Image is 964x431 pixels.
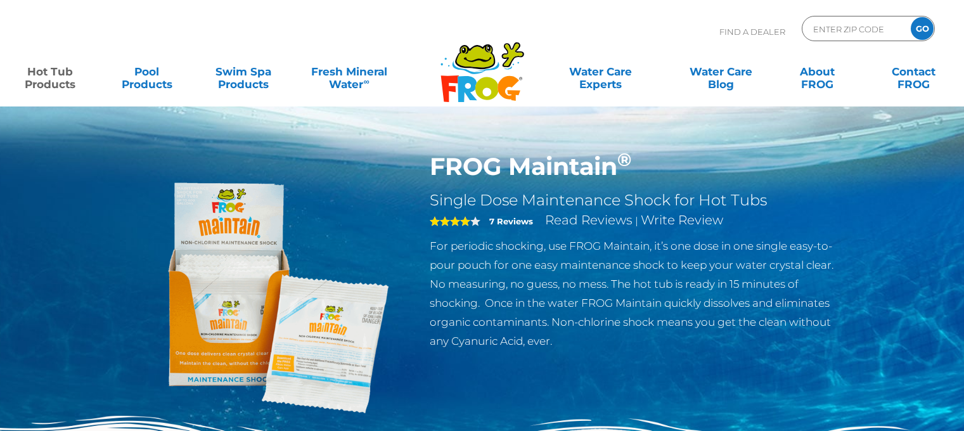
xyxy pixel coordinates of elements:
[780,59,854,84] a: AboutFROG
[877,59,951,84] a: ContactFROG
[430,216,470,226] span: 4
[13,59,87,84] a: Hot TubProducts
[434,25,531,103] img: Frog Products Logo
[539,59,662,84] a: Water CareExperts
[719,16,785,48] p: Find A Dealer
[635,215,638,227] span: |
[302,59,396,84] a: Fresh MineralWater∞
[430,236,844,351] p: For periodic shocking, use FROG Maintain, it’s one dose in one single easy-to-pour pouch for one ...
[911,17,934,40] input: GO
[683,59,758,84] a: Water CareBlog
[109,59,184,84] a: PoolProducts
[545,212,633,228] a: Read Reviews
[206,59,281,84] a: Swim SpaProducts
[641,212,723,228] a: Write Review
[363,77,369,86] sup: ∞
[430,191,844,210] h2: Single Dose Maintenance Shock for Hot Tubs
[617,148,631,170] sup: ®
[430,152,844,181] h1: FROG Maintain
[489,216,533,226] strong: 7 Reviews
